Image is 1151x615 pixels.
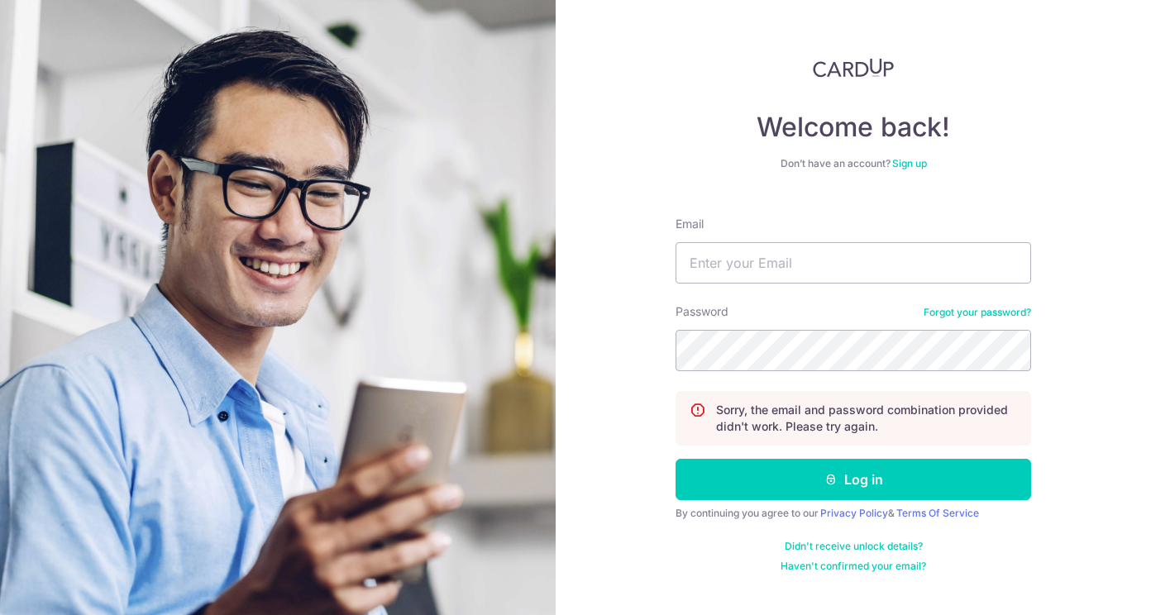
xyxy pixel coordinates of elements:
input: Enter your Email [676,242,1031,284]
img: CardUp Logo [813,58,894,78]
div: By continuing you agree to our & [676,507,1031,520]
a: Forgot your password? [924,306,1031,319]
label: Password [676,303,728,320]
button: Log in [676,459,1031,500]
a: Terms Of Service [896,507,979,519]
p: Sorry, the email and password combination provided didn't work. Please try again. [716,402,1017,435]
h4: Welcome back! [676,111,1031,144]
a: Privacy Policy [820,507,888,519]
label: Email [676,216,704,232]
a: Sign up [892,157,927,169]
div: Don’t have an account? [676,157,1031,170]
a: Haven't confirmed your email? [781,560,926,573]
a: Didn't receive unlock details? [785,540,923,553]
